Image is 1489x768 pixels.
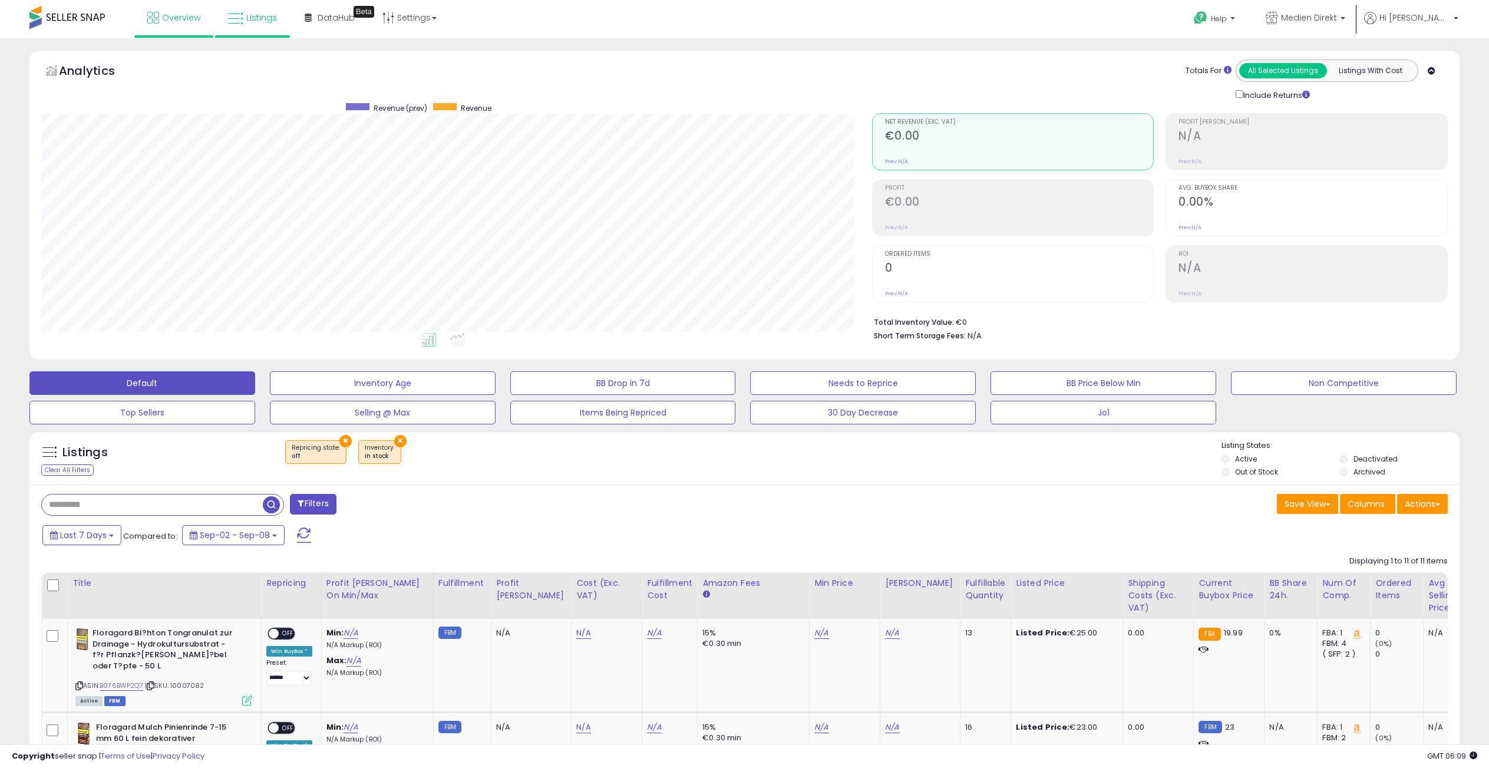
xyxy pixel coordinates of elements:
[394,435,407,447] button: ×
[101,750,151,762] a: Terms of Use
[75,722,93,746] img: 51cTVMHekLL._SL40_.jpg
[365,452,395,460] div: in stock
[702,577,804,589] div: Amazon Fees
[290,494,336,515] button: Filters
[1364,12,1458,38] a: Hi [PERSON_NAME]
[885,577,955,589] div: [PERSON_NAME]
[374,103,427,113] span: Revenue (prev)
[321,572,433,619] th: The percentage added to the cost of goods (COGS) that forms the calculator for Min & Max prices.
[1016,577,1118,589] div: Listed Price
[1375,649,1423,660] div: 0
[461,103,491,113] span: Revenue
[123,530,177,542] span: Compared to:
[1353,467,1385,477] label: Archived
[438,721,461,733] small: FBM
[576,627,590,639] a: N/A
[874,314,1439,328] li: €0
[270,401,496,424] button: Selling @ Max
[29,371,255,395] button: Default
[1428,628,1467,638] div: N/A
[292,443,340,461] span: Repricing state :
[874,331,966,341] b: Short Term Storage Fees:
[60,529,107,541] span: Last 7 Days
[702,733,800,743] div: €0.30 min
[1199,628,1220,641] small: FBA
[885,224,908,231] small: Prev: N/A
[42,525,121,545] button: Last 7 Days
[326,627,344,638] b: Min:
[75,628,252,704] div: ASIN:
[1128,722,1184,733] div: 0.00
[885,251,1154,258] span: Ordered Items
[1322,722,1361,733] div: FBA: 1
[1239,63,1327,78] button: All Selected Listings
[1277,494,1338,514] button: Save View
[1375,577,1418,602] div: Ordered Items
[1178,185,1447,192] span: Avg. Buybox Share
[1128,628,1184,638] div: 0.00
[1340,494,1395,514] button: Columns
[153,750,204,762] a: Privacy Policy
[647,627,661,639] a: N/A
[1178,261,1447,277] h2: N/A
[1178,119,1447,126] span: Profit [PERSON_NAME]
[1397,494,1448,514] button: Actions
[1269,722,1308,733] div: N/A
[1178,224,1201,231] small: Prev: N/A
[75,628,90,651] img: 510-29Q37dL._SL40_.jpg
[266,577,316,589] div: Repricing
[702,722,800,733] div: 15%
[326,669,424,677] p: N/A Markup (ROI)
[339,435,352,447] button: ×
[344,627,358,639] a: N/A
[246,12,277,24] span: Listings
[326,721,344,733] b: Min:
[1322,733,1361,743] div: FBM: 2
[1427,750,1477,762] span: 2025-09-17 06:09 GMT
[1211,14,1227,24] span: Help
[62,444,108,461] h5: Listings
[991,371,1216,395] button: BB Price Below Min
[1269,628,1308,638] div: 0%
[965,577,1006,602] div: Fulfillable Quantity
[266,659,312,685] div: Preset:
[1178,129,1447,145] h2: N/A
[1231,371,1457,395] button: Non Competitive
[576,721,590,733] a: N/A
[576,577,637,602] div: Cost (Exc. VAT)
[346,655,361,667] a: N/A
[1016,721,1069,733] b: Listed Price:
[59,62,138,82] h5: Analytics
[874,317,954,327] b: Total Inventory Value:
[438,577,486,589] div: Fulfillment
[365,443,395,461] span: Inventory :
[814,721,828,733] a: N/A
[1235,467,1278,477] label: Out of Stock
[344,721,358,733] a: N/A
[326,641,424,650] p: N/A Markup (ROI)
[496,722,562,733] div: N/A
[702,628,800,638] div: 15%
[1199,577,1259,602] div: Current Buybox Price
[702,638,800,649] div: €0.30 min
[885,195,1154,211] h2: €0.00
[12,750,55,762] strong: Copyright
[104,696,126,706] span: FBM
[72,577,256,589] div: Title
[1349,556,1448,567] div: Displaying 1 to 11 of 11 items
[1224,627,1243,638] span: 19.99
[1322,628,1361,638] div: FBA: 1
[1178,290,1201,297] small: Prev: N/A
[1225,721,1234,733] span: 23
[965,628,1002,638] div: 13
[1348,498,1385,510] span: Columns
[1326,63,1414,78] button: Listings With Cost
[885,158,908,165] small: Prev: N/A
[162,12,200,24] span: Overview
[1269,577,1312,602] div: BB Share 24h.
[1016,722,1114,733] div: €23.00
[885,721,899,733] a: N/A
[965,722,1002,733] div: 16
[292,452,340,460] div: off
[1353,454,1398,464] label: Deactivated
